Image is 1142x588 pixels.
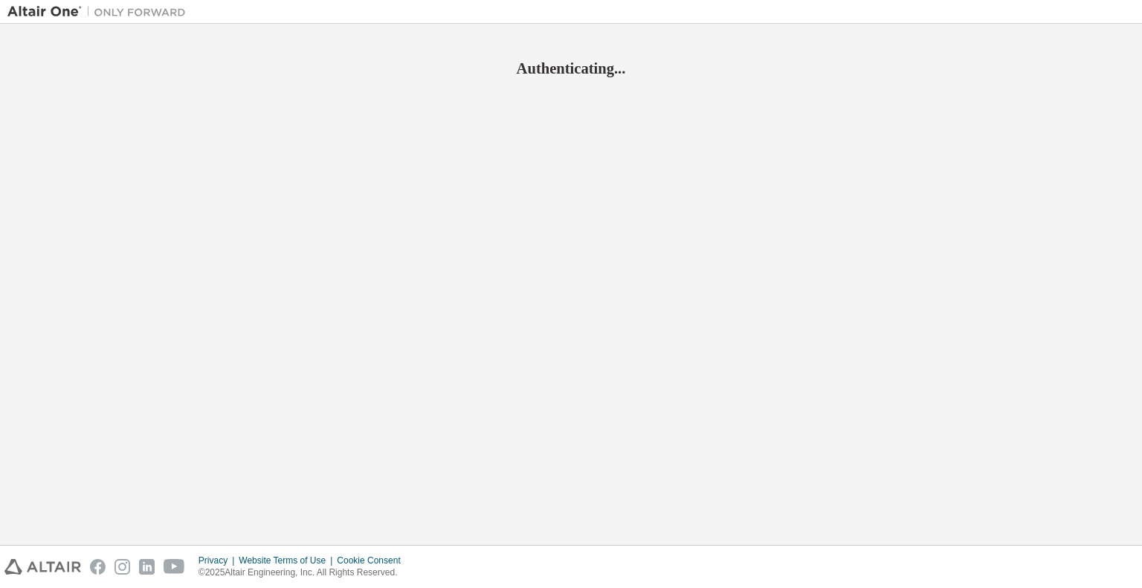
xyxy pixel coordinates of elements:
[239,555,337,566] div: Website Terms of Use
[114,559,130,575] img: instagram.svg
[199,566,410,579] p: © 2025 Altair Engineering, Inc. All Rights Reserved.
[7,59,1135,78] h2: Authenticating...
[337,555,409,566] div: Cookie Consent
[4,559,81,575] img: altair_logo.svg
[7,4,193,19] img: Altair One
[164,559,185,575] img: youtube.svg
[199,555,239,566] div: Privacy
[90,559,106,575] img: facebook.svg
[139,559,155,575] img: linkedin.svg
